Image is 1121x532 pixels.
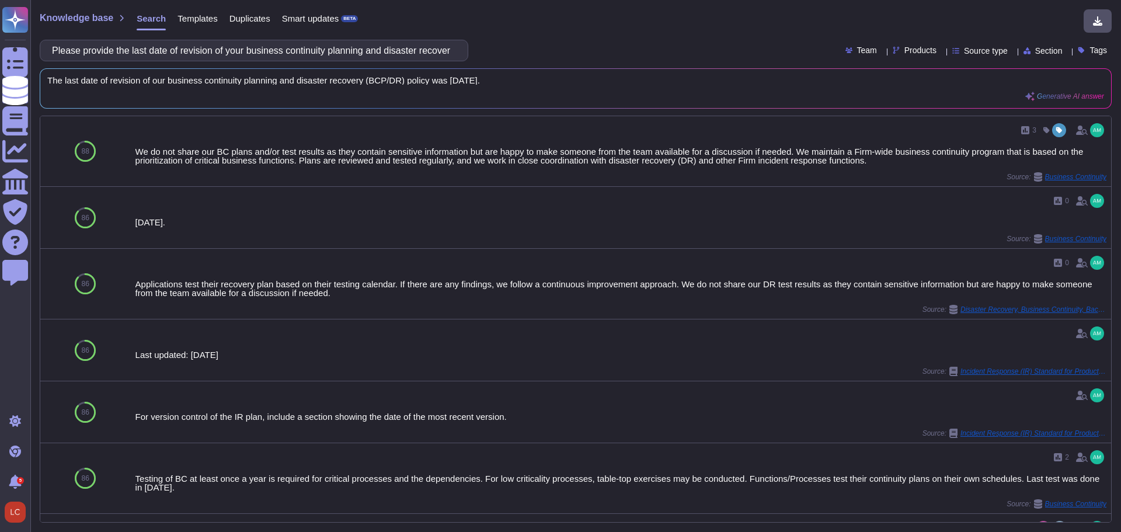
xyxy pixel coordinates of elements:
[1089,46,1107,54] span: Tags
[47,76,1104,85] span: The last date of revision of our business continuity planning and disaster recovery (BCP/DR) poli...
[964,47,1008,55] span: Source type
[46,40,456,61] input: Search a question or template...
[1090,194,1104,208] img: user
[1007,172,1106,182] span: Source:
[82,280,89,287] span: 86
[1065,259,1069,266] span: 0
[177,14,217,23] span: Templates
[922,429,1106,438] span: Source:
[82,148,89,155] span: 88
[82,475,89,482] span: 86
[1090,326,1104,340] img: user
[82,214,89,221] span: 86
[1065,454,1069,461] span: 2
[1090,388,1104,402] img: user
[82,409,89,416] span: 86
[960,430,1106,437] span: Incident Response (IR) Standard for Product Teams
[5,502,26,523] img: user
[135,412,1106,421] div: For version control of the IR plan, include a section showing the date of the most recent version.
[135,218,1106,227] div: [DATE].
[960,306,1106,313] span: Disaster Recovery, Business Continuity, Backup Management
[137,14,166,23] span: Search
[135,147,1106,165] div: We do not share our BC plans and/or test results as they contain sensitive information but are ha...
[2,499,34,525] button: user
[1007,234,1106,244] span: Source:
[1007,499,1106,509] span: Source:
[1065,197,1069,204] span: 0
[17,477,24,484] div: 5
[904,46,937,54] span: Products
[135,474,1106,492] div: Testing of BC at least once a year is required for critical processes and the dependencies. For l...
[960,368,1106,375] span: Incident Response (IR) Standard for Product Teams
[82,347,89,354] span: 86
[1090,256,1104,270] img: user
[282,14,339,23] span: Smart updates
[1090,123,1104,137] img: user
[857,46,877,54] span: Team
[922,367,1106,376] span: Source:
[1035,47,1063,55] span: Section
[135,280,1106,297] div: Applications test their recovery plan based on their testing calendar. If there are any findings,...
[922,305,1106,314] span: Source:
[40,13,113,23] span: Knowledge base
[341,15,358,22] div: BETA
[1045,235,1106,242] span: Business Continuity
[1045,173,1106,180] span: Business Continuity
[229,14,270,23] span: Duplicates
[1037,93,1104,100] span: Generative AI answer
[1032,127,1036,134] span: 3
[135,350,1106,359] div: Last updated: [DATE]
[1045,500,1106,507] span: Business Continuity
[1090,450,1104,464] img: user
